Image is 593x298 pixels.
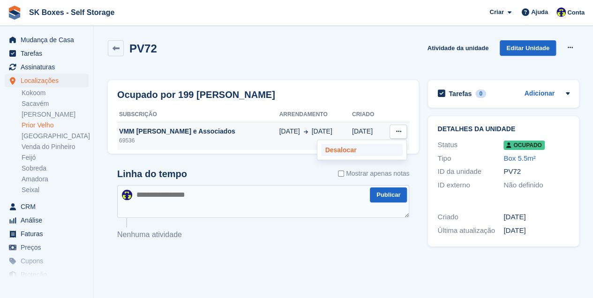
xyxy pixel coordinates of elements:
[117,229,409,240] p: Nenhuma atividade
[21,241,77,254] span: Preços
[21,227,77,240] span: Faturas
[5,200,89,213] a: menu
[503,166,570,177] div: PV72
[5,254,89,268] a: menu
[21,214,77,227] span: Análise
[5,74,89,87] a: menu
[556,7,566,17] img: Rita Ferreira
[437,140,503,150] div: Status
[8,6,22,20] img: stora-icon-8386f47178a22dfd0bd8f6a31ec36ba5ce8667c1dd55bd0f319d3a0aa187defe.svg
[5,227,89,240] a: menu
[21,60,77,74] span: Assinaturas
[352,122,383,150] td: [DATE]
[503,180,570,191] div: Não definido
[437,180,503,191] div: ID externo
[22,186,89,194] a: Seixal
[489,7,503,17] span: Criar
[21,47,77,60] span: Tarefas
[437,166,503,177] div: ID da unidade
[117,127,279,136] div: VMM [PERSON_NAME] e Associados
[5,60,89,74] a: menu
[567,8,585,17] span: Conta
[5,33,89,46] a: menu
[21,74,77,87] span: Localizações
[503,225,570,236] div: [DATE]
[437,153,503,164] div: Tipo
[21,254,77,268] span: Cupons
[312,127,332,136] span: [DATE]
[437,212,503,223] div: Criado
[122,190,132,200] img: Rita Ferreira
[129,42,157,55] h2: PV72
[503,212,570,223] div: [DATE]
[5,214,89,227] a: menu
[21,200,77,213] span: CRM
[22,175,89,184] a: Amadora
[22,153,89,162] a: Feijó
[5,47,89,60] a: menu
[338,169,409,179] label: Mostrar apenas notas
[22,121,89,130] a: Prior Velho
[370,187,407,203] button: Publicar
[117,88,275,102] h2: Ocupado por 199 [PERSON_NAME]
[524,89,555,99] a: Adicionar
[531,7,548,17] span: Ajuda
[503,141,544,150] span: Ocupado
[117,107,279,122] th: Subscrição
[321,144,403,156] a: Desalocar
[503,154,535,162] a: Box 5.5m²
[117,136,279,145] div: 69536
[22,142,89,151] a: Venda do Pinheiro
[117,169,187,179] h2: Linha do tempo
[352,107,383,122] th: Criado
[424,40,493,56] a: Atividade da unidade
[22,132,89,141] a: [GEOGRAPHIC_DATA]
[22,110,89,119] a: [PERSON_NAME]
[21,268,77,281] span: Proteção
[279,107,352,122] th: Arrendamento
[25,5,118,20] a: SK Boxes - Self Storage
[5,241,89,254] a: menu
[5,268,89,281] a: menu
[475,89,486,98] div: 0
[22,164,89,173] a: Sobreda
[437,225,503,236] div: Última atualização
[437,126,570,133] h2: Detalhes da unidade
[21,33,77,46] span: Mudança de Casa
[279,127,300,136] span: [DATE]
[22,99,89,108] a: Sacavém
[338,169,344,179] input: Mostrar apenas notas
[500,40,556,56] a: Editar Unidade
[449,89,472,98] h2: Tarefas
[22,89,89,97] a: Kokoom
